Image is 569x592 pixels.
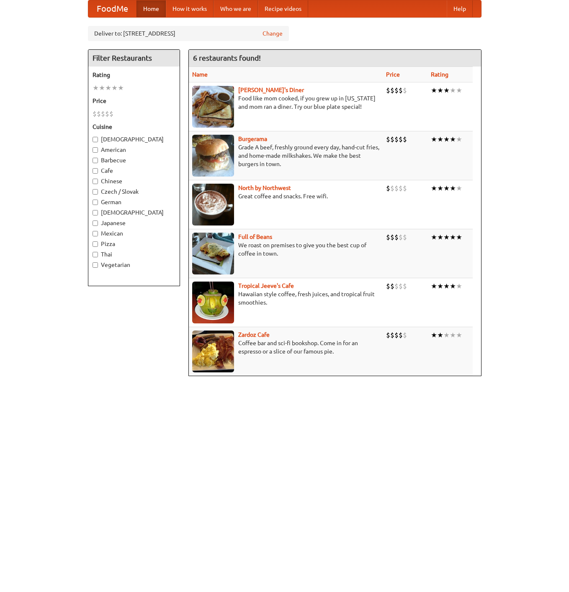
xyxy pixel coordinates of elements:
[403,331,407,340] li: $
[192,94,379,111] p: Food like mom cooked, if you grew up in [US_STATE] and mom ran a diner. Try our blue plate special!
[386,233,390,242] li: $
[93,208,175,217] label: [DEMOGRAPHIC_DATA]
[394,282,399,291] li: $
[394,184,399,193] li: $
[386,331,390,340] li: $
[390,86,394,95] li: $
[386,184,390,193] li: $
[238,185,291,191] a: North by Northwest
[93,219,175,227] label: Japanese
[399,282,403,291] li: $
[399,135,403,144] li: $
[192,290,379,307] p: Hawaiian style coffee, fresh juices, and tropical fruit smoothies.
[192,331,234,372] img: zardoz.jpg
[450,331,456,340] li: ★
[447,0,473,17] a: Help
[437,331,443,340] li: ★
[93,250,175,259] label: Thai
[403,282,407,291] li: $
[443,233,450,242] li: ★
[403,86,407,95] li: $
[93,231,98,236] input: Mexican
[88,0,136,17] a: FoodMe
[431,233,437,242] li: ★
[238,87,304,93] b: [PERSON_NAME]'s Diner
[238,233,272,240] a: Full of Beans
[105,109,109,118] li: $
[238,331,270,338] a: Zardoz Cafe
[238,136,267,142] b: Burgerama
[93,262,98,268] input: Vegetarian
[443,331,450,340] li: ★
[214,0,258,17] a: Who we are
[93,189,98,195] input: Czech / Slovak
[118,83,124,92] li: ★
[93,200,98,205] input: German
[93,109,97,118] li: $
[192,135,234,177] img: burgerama.jpg
[390,331,394,340] li: $
[450,184,456,193] li: ★
[263,29,283,38] a: Change
[93,187,175,196] label: Czech / Slovak
[93,167,175,175] label: Cafe
[437,233,443,242] li: ★
[431,135,437,144] li: ★
[450,86,456,95] li: ★
[105,83,111,92] li: ★
[93,241,98,247] input: Pizza
[386,86,390,95] li: $
[399,331,403,340] li: $
[403,233,407,242] li: $
[443,86,450,95] li: ★
[136,0,166,17] a: Home
[93,168,98,174] input: Cafe
[111,83,118,92] li: ★
[101,109,105,118] li: $
[456,331,462,340] li: ★
[456,135,462,144] li: ★
[456,233,462,242] li: ★
[93,135,175,144] label: [DEMOGRAPHIC_DATA]
[192,143,379,168] p: Grade A beef, freshly ground every day, hand-cut fries, and home-made milkshakes. We make the bes...
[386,135,390,144] li: $
[403,135,407,144] li: $
[93,83,99,92] li: ★
[88,26,289,41] div: Deliver to: [STREET_ADDRESS]
[109,109,113,118] li: $
[93,137,98,142] input: [DEMOGRAPHIC_DATA]
[192,184,234,226] img: north.jpg
[456,86,462,95] li: ★
[456,282,462,291] li: ★
[443,135,450,144] li: ★
[93,229,175,238] label: Mexican
[93,240,175,248] label: Pizza
[399,86,403,95] li: $
[399,233,403,242] li: $
[456,184,462,193] li: ★
[93,220,98,226] input: Japanese
[450,282,456,291] li: ★
[443,282,450,291] li: ★
[99,83,105,92] li: ★
[88,50,180,67] h4: Filter Restaurants
[93,210,98,215] input: [DEMOGRAPHIC_DATA]
[192,71,208,78] a: Name
[192,339,379,356] p: Coffee bar and sci-fi bookshop. Come in for an espresso or a slice of our famous pie.
[93,252,98,257] input: Thai
[93,158,98,163] input: Barbecue
[437,86,443,95] li: ★
[192,233,234,274] img: beans.jpg
[93,261,175,269] label: Vegetarian
[437,135,443,144] li: ★
[431,71,448,78] a: Rating
[93,177,175,185] label: Chinese
[390,233,394,242] li: $
[93,146,175,154] label: American
[93,71,175,79] h5: Rating
[93,97,175,105] h5: Price
[238,282,294,289] a: Tropical Jeeve's Cafe
[443,184,450,193] li: ★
